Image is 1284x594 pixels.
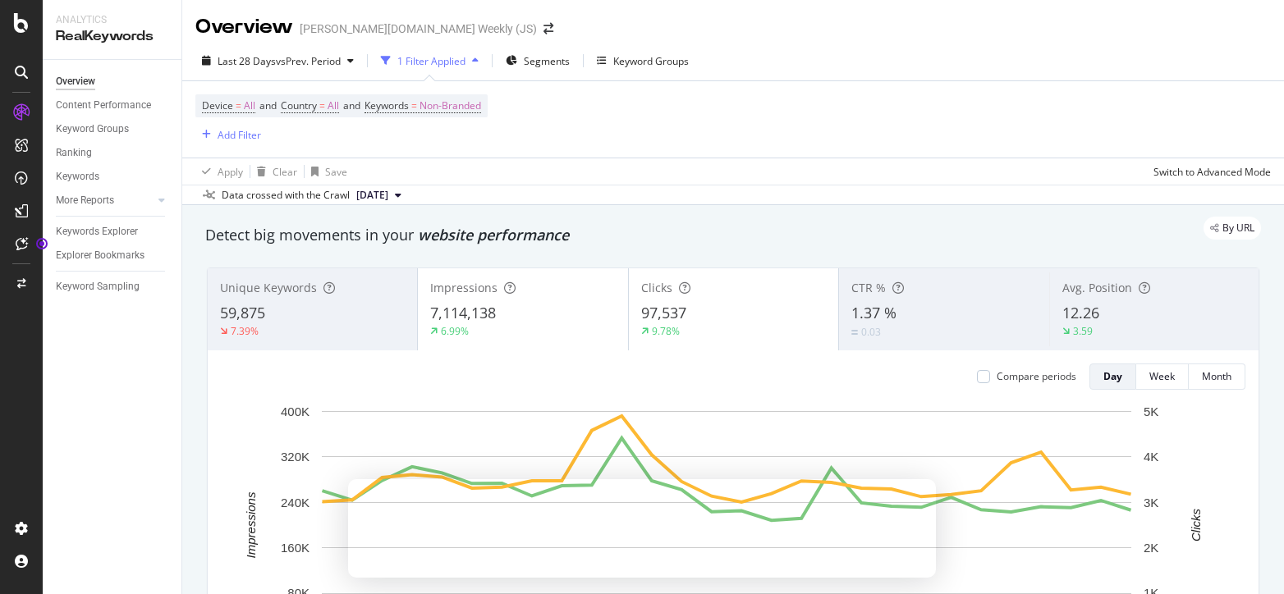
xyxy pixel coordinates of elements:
span: All [328,94,339,117]
a: Explorer Bookmarks [56,247,170,264]
div: RealKeywords [56,27,168,46]
a: Keywords Explorer [56,223,170,240]
span: Impressions [430,280,498,295]
button: Keyword Groups [590,48,695,74]
a: Keywords [56,168,170,185]
span: = [411,98,417,112]
a: Overview [56,73,170,90]
div: Tooltip anchor [34,236,49,251]
div: 6.99% [441,324,469,338]
button: Day [1089,363,1136,390]
div: Save [325,165,347,179]
div: Data crossed with the Crawl [222,188,350,203]
div: Keywords [56,168,99,185]
span: vs Prev. Period [276,54,341,68]
div: legacy label [1204,217,1261,240]
button: Apply [195,158,243,185]
div: Keyword Groups [613,54,689,68]
span: Keywords [365,98,409,112]
div: [PERSON_NAME][DOMAIN_NAME] Weekly (JS) [300,21,537,37]
span: Avg. Position [1062,280,1132,295]
div: 0.03 [861,325,881,339]
a: Ranking [56,144,170,162]
div: Day [1103,369,1122,383]
div: Add Filter [218,128,261,142]
span: Segments [524,54,570,68]
div: 1 Filter Applied [397,54,465,68]
span: 1.37 % [851,303,897,322]
button: Segments [499,48,576,74]
span: CTR % [851,280,886,295]
div: Switch to Advanced Mode [1153,165,1271,179]
text: 320K [281,450,310,464]
span: Device [202,98,233,112]
button: 1 Filter Applied [374,48,485,74]
span: and [259,98,277,112]
div: Keyword Sampling [56,278,140,295]
div: More Reports [56,192,114,209]
text: 3K [1144,496,1158,509]
text: 400K [281,404,310,418]
a: Keyword Groups [56,121,170,138]
text: Clicks [1189,508,1203,541]
span: 2025 Sep. 21st [356,188,388,203]
span: Unique Keywords [220,280,317,295]
button: Week [1136,363,1189,390]
div: Clear [273,165,297,179]
span: 59,875 [220,303,265,322]
button: Switch to Advanced Mode [1147,158,1271,185]
a: Content Performance [56,97,170,114]
div: Analytics [56,13,168,27]
iframe: Survey by Laura from Botify [348,479,936,578]
span: Country [281,98,317,112]
span: Last 28 Days [218,54,276,68]
div: Apply [218,165,243,179]
div: Content Performance [56,97,151,114]
a: More Reports [56,192,154,209]
button: Clear [250,158,297,185]
text: 4K [1144,450,1158,464]
img: Equal [851,330,858,335]
div: Week [1149,369,1175,383]
span: 12.26 [1062,303,1099,322]
div: Overview [195,13,293,41]
text: 160K [281,541,310,555]
span: All [244,94,255,117]
button: [DATE] [350,185,408,205]
div: Explorer Bookmarks [56,247,144,264]
text: 2K [1144,541,1158,555]
text: Impressions [244,491,258,558]
span: Clicks [641,280,672,295]
button: Last 28 DaysvsPrev. Period [195,48,360,74]
span: = [319,98,325,112]
span: 97,537 [641,303,686,322]
button: Save [305,158,347,185]
iframe: Intercom live chat [1228,538,1268,578]
button: Month [1189,363,1245,390]
div: Ranking [56,144,92,162]
span: 7,114,138 [430,303,496,322]
text: 5K [1144,404,1158,418]
div: 3.59 [1073,324,1093,338]
div: 7.39% [231,324,259,338]
span: Non-Branded [420,94,481,117]
text: 240K [281,496,310,509]
span: = [236,98,241,112]
div: Overview [56,73,95,90]
div: arrow-right-arrow-left [543,23,553,34]
a: Keyword Sampling [56,278,170,295]
div: Month [1202,369,1231,383]
span: and [343,98,360,112]
span: By URL [1222,223,1254,233]
div: Keyword Groups [56,121,129,138]
div: 9.78% [652,324,680,338]
div: Compare periods [997,369,1076,383]
button: Add Filter [195,125,261,144]
div: Keywords Explorer [56,223,138,240]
